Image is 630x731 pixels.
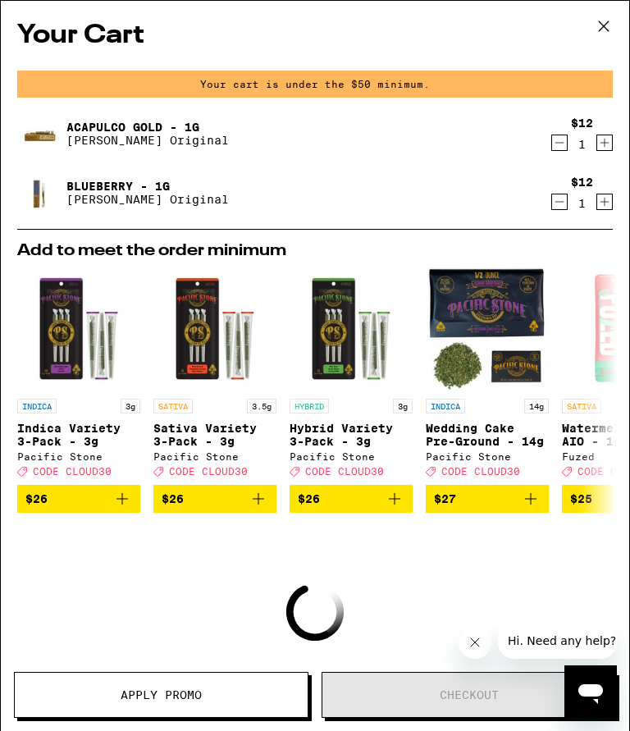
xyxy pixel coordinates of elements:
[570,492,592,505] span: $25
[426,267,549,391] img: Pacific Stone - Wedding Cake Pre-Ground - 14g
[153,267,276,391] img: Pacific Stone - Sativa Variety 3-Pack - 3g
[290,451,413,462] div: Pacific Stone
[247,399,276,413] p: 3.5g
[290,267,413,485] a: Open page for Hybrid Variety 3-Pack - 3g from Pacific Stone
[17,111,63,157] img: Acapulco Gold - 1g
[426,451,549,462] div: Pacific Stone
[17,451,140,462] div: Pacific Stone
[322,672,616,718] button: Checkout
[571,197,593,210] div: 1
[441,466,520,477] span: CODE CLOUD30
[426,399,465,413] p: INDICA
[33,466,112,477] span: CODE CLOUD30
[169,466,248,477] span: CODE CLOUD30
[290,422,413,448] p: Hybrid Variety 3-Pack - 3g
[426,422,549,448] p: Wedding Cake Pre-Ground - 14g
[121,399,140,413] p: 3g
[426,485,549,513] button: Add to bag
[17,17,613,54] h2: Your Cart
[17,422,140,448] p: Indica Variety 3-Pack - 3g
[434,492,456,505] span: $27
[66,180,229,193] a: Blueberry - 1g
[121,689,202,701] span: Apply Promo
[562,399,601,413] p: SATIVA
[440,689,499,701] span: Checkout
[524,399,549,413] p: 14g
[66,121,229,134] a: Acapulco Gold - 1g
[571,117,593,130] div: $12
[66,134,229,147] p: [PERSON_NAME] Original
[14,672,308,718] button: Apply Promo
[17,170,63,216] img: Blueberry - 1g
[153,422,276,448] p: Sativa Variety 3-Pack - 3g
[564,665,617,718] iframe: Button to launch messaging window
[17,71,613,98] div: Your cart is under the $50 minimum.
[393,399,413,413] p: 3g
[551,135,568,151] button: Decrement
[66,193,229,206] p: [PERSON_NAME] Original
[459,626,491,659] iframe: Close message
[596,194,613,210] button: Increment
[17,267,140,391] img: Pacific Stone - Indica Variety 3-Pack - 3g
[551,194,568,210] button: Decrement
[426,267,549,485] a: Open page for Wedding Cake Pre-Ground - 14g from Pacific Stone
[162,492,184,505] span: $26
[290,485,413,513] button: Add to bag
[153,399,193,413] p: SATIVA
[571,138,593,151] div: 1
[290,399,329,413] p: HYBRID
[298,492,320,505] span: $26
[17,485,140,513] button: Add to bag
[290,267,413,391] img: Pacific Stone - Hybrid Variety 3-Pack - 3g
[153,485,276,513] button: Add to bag
[25,492,48,505] span: $26
[17,267,140,485] a: Open page for Indica Variety 3-Pack - 3g from Pacific Stone
[17,243,613,259] h2: Add to meet the order minimum
[596,135,613,151] button: Increment
[305,466,384,477] span: CODE CLOUD30
[153,267,276,485] a: Open page for Sativa Variety 3-Pack - 3g from Pacific Stone
[498,623,617,659] iframe: Message from company
[153,451,276,462] div: Pacific Stone
[571,176,593,189] div: $12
